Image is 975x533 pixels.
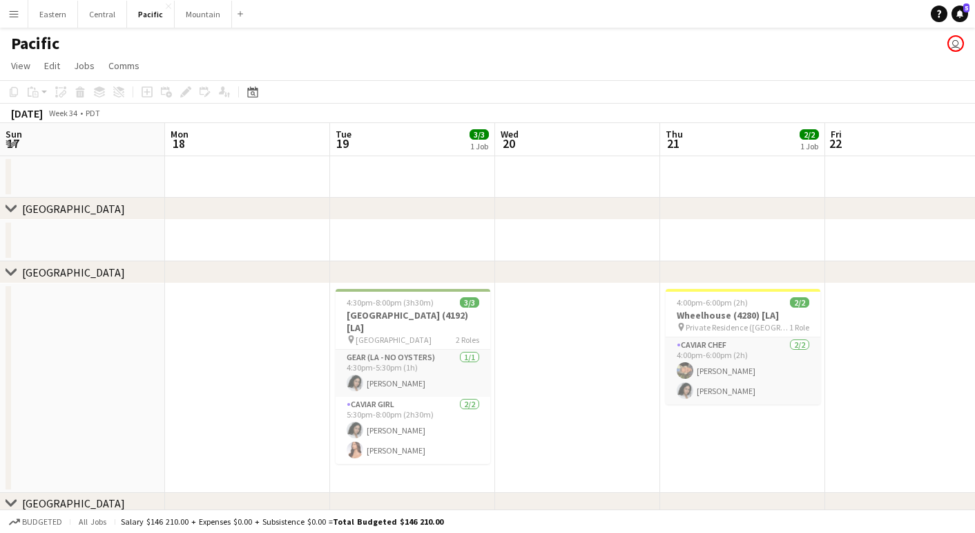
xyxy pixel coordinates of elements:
span: 22 [829,135,842,151]
h3: Wheelhouse (4280) [LA] [666,309,820,321]
span: All jobs [76,516,109,527]
span: Total Budgeted $146 210.00 [333,516,443,527]
span: Week 34 [46,108,80,118]
span: 2/2 [800,129,819,140]
span: Thu [666,128,683,140]
app-card-role: Caviar Girl2/25:30pm-8:00pm (2h30m)[PERSON_NAME][PERSON_NAME] [336,397,490,464]
a: View [6,57,36,75]
span: 4:00pm-6:00pm (2h) [677,297,748,308]
span: Fri [831,128,842,140]
span: 3/3 [460,297,479,308]
button: Budgeted [7,514,64,530]
div: [DATE] [11,106,43,120]
span: 20 [499,135,519,151]
span: 5 [963,3,969,12]
span: Budgeted [22,517,62,527]
app-job-card: 4:00pm-6:00pm (2h)2/2Wheelhouse (4280) [LA] Private Residence ([GEOGRAPHIC_DATA], [GEOGRAPHIC_DAT... [666,289,820,404]
span: [GEOGRAPHIC_DATA] [356,335,432,345]
div: [GEOGRAPHIC_DATA] [22,202,125,216]
app-card-role: Gear (LA - NO oysters)1/14:30pm-5:30pm (1h)[PERSON_NAME] [336,350,490,397]
app-job-card: 4:30pm-8:00pm (3h30m)3/3[GEOGRAPHIC_DATA] (4192) [LA] [GEOGRAPHIC_DATA]2 RolesGear (LA - NO oyste... [336,289,490,464]
a: Edit [39,57,66,75]
div: [GEOGRAPHIC_DATA] [22,265,125,279]
h3: [GEOGRAPHIC_DATA] (4192) [LA] [336,309,490,334]
span: 17 [3,135,22,151]
span: 19 [334,135,351,151]
div: Salary $146 210.00 + Expenses $0.00 + Subsistence $0.00 = [121,516,443,527]
a: 5 [952,6,968,22]
div: 1 Job [470,141,488,151]
a: Jobs [68,57,100,75]
button: Pacific [127,1,175,28]
div: [GEOGRAPHIC_DATA] [22,496,125,510]
span: 3/3 [470,129,489,140]
span: 18 [168,135,189,151]
span: Comms [108,59,139,72]
span: Private Residence ([GEOGRAPHIC_DATA], [GEOGRAPHIC_DATA]) [686,322,789,333]
span: Mon [171,128,189,140]
h1: Pacific [11,33,59,54]
div: 1 Job [800,141,818,151]
span: Jobs [74,59,95,72]
button: Eastern [28,1,78,28]
span: View [11,59,30,72]
div: PDT [86,108,100,118]
span: Edit [44,59,60,72]
span: Tue [336,128,351,140]
button: Mountain [175,1,232,28]
button: Central [78,1,127,28]
app-card-role: Caviar Chef2/24:00pm-6:00pm (2h)[PERSON_NAME][PERSON_NAME] [666,337,820,404]
span: 2 Roles [456,335,479,345]
span: 2/2 [790,297,809,308]
span: 1 Role [789,322,809,333]
span: 21 [664,135,683,151]
span: 4:30pm-8:00pm (3h30m) [347,297,434,308]
app-user-avatar: Michael Bourie [947,35,964,52]
span: Sun [6,128,22,140]
span: Wed [501,128,519,140]
a: Comms [103,57,145,75]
